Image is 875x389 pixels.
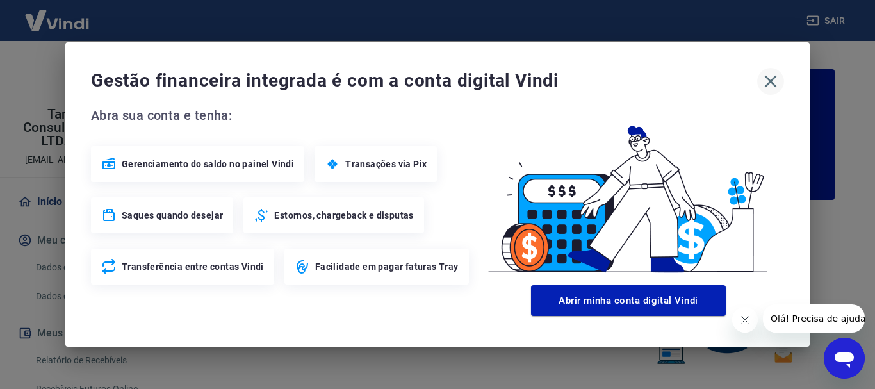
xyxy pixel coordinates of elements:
[122,209,223,222] span: Saques quando desejar
[91,105,473,126] span: Abra sua conta e tenha:
[274,209,413,222] span: Estornos, chargeback e disputas
[315,260,459,273] span: Facilidade em pagar faturas Tray
[732,307,758,333] iframe: Fechar mensagem
[531,285,726,316] button: Abrir minha conta digital Vindi
[122,260,264,273] span: Transferência entre contas Vindi
[122,158,294,170] span: Gerenciamento do saldo no painel Vindi
[91,68,757,94] span: Gestão financeira integrada é com a conta digital Vindi
[8,9,108,19] span: Olá! Precisa de ajuda?
[345,158,427,170] span: Transações via Pix
[824,338,865,379] iframe: Botão para abrir a janela de mensagens
[763,304,865,333] iframe: Mensagem da empresa
[473,105,784,280] img: Good Billing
